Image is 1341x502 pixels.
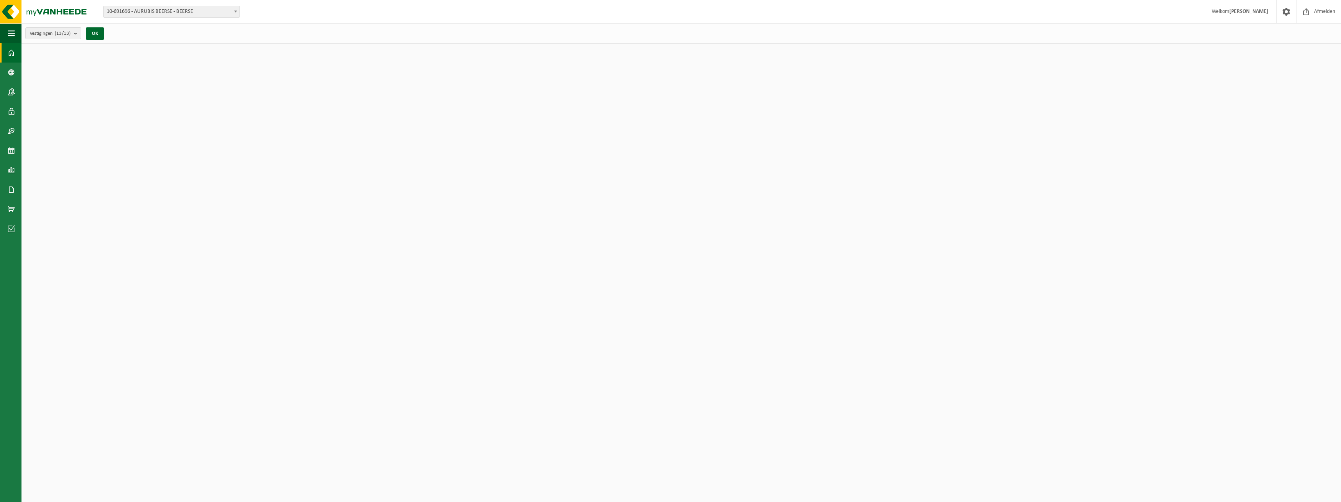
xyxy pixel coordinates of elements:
span: Vestigingen [30,28,71,39]
span: 10-691696 - AURUBIS BEERSE - BEERSE [104,6,240,17]
strong: [PERSON_NAME] [1229,9,1268,14]
count: (13/13) [55,31,71,36]
button: OK [86,27,104,40]
span: 10-691696 - AURUBIS BEERSE - BEERSE [103,6,240,18]
button: Vestigingen(13/13) [25,27,81,39]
